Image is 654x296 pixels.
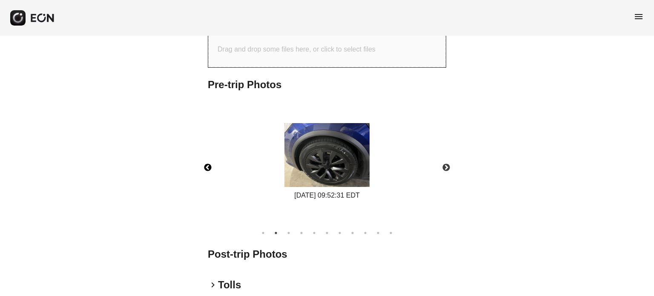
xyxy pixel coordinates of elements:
button: 6 [323,229,331,237]
h2: Pre-trip Photos [208,78,446,92]
h2: Tolls [218,278,241,292]
div: [DATE] 09:52:31 EDT [284,190,370,201]
button: 8 [348,229,357,237]
button: 9 [361,229,370,237]
img: https://fastfleet.me/rails/active_storage/blobs/redirect/eyJfcmFpbHMiOnsibWVzc2FnZSI6IkJBaHBBeWN2... [284,123,370,187]
button: 3 [284,229,293,237]
button: 10 [374,229,382,237]
button: 1 [259,229,267,237]
button: 5 [310,229,318,237]
span: keyboard_arrow_right [208,280,218,290]
button: 4 [297,229,306,237]
p: Drag and drop some files here, or click to select files [218,44,376,55]
h2: Post-trip Photos [208,247,446,261]
button: 11 [387,229,395,237]
span: menu [634,11,644,22]
button: 7 [336,229,344,237]
button: Previous [193,153,223,183]
button: Next [431,153,461,183]
button: 2 [272,229,280,237]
